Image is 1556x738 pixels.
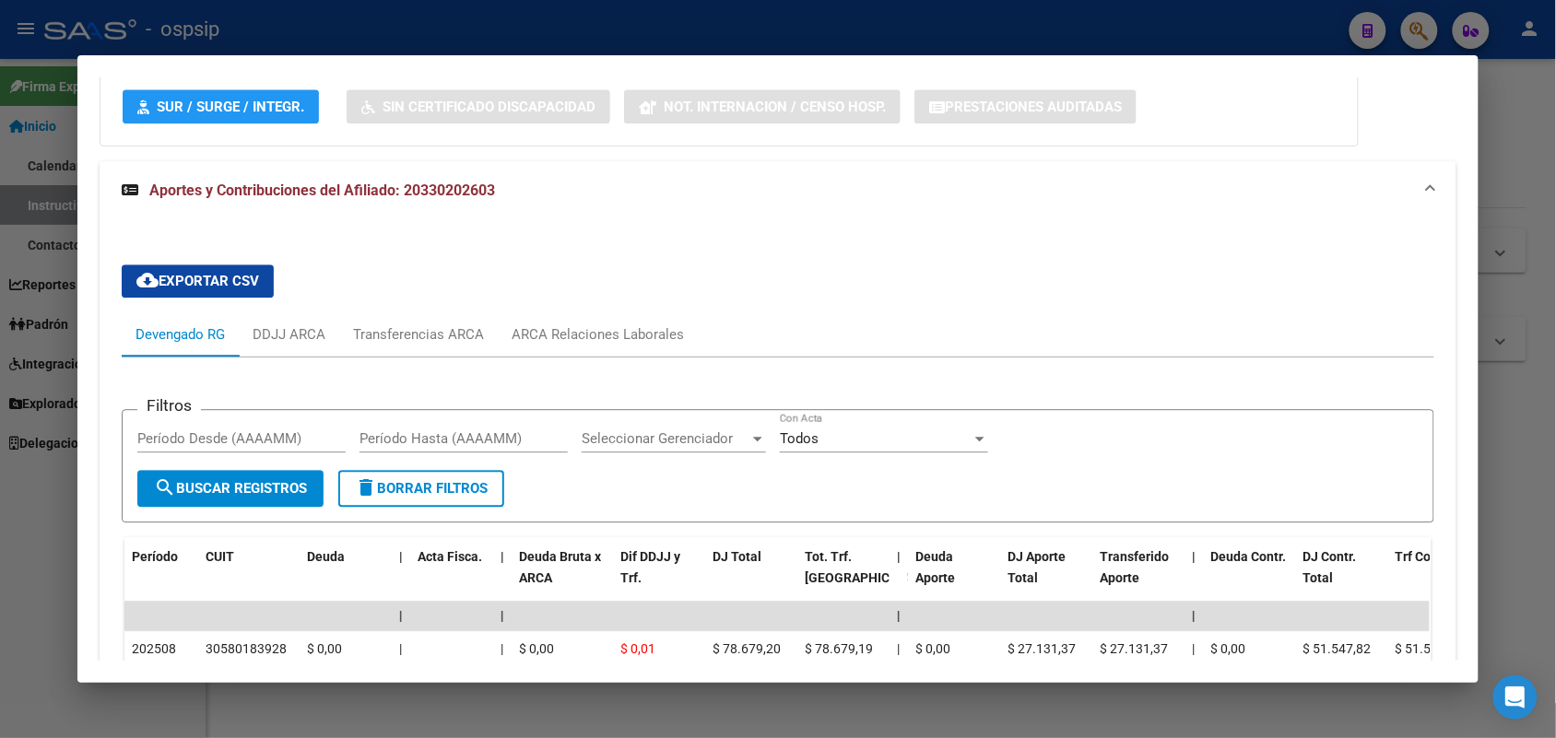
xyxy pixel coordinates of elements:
[1395,641,1463,656] span: $ 51.547,82
[624,89,901,123] button: Not. Internacion / Censo Hosp.
[519,549,601,585] span: Deuda Bruta x ARCA
[1000,537,1092,618] datatable-header-cell: DJ Aporte Total
[897,549,901,564] span: |
[1008,549,1066,585] span: DJ Aporte Total
[132,641,176,656] span: 202508
[915,549,955,585] span: Deuda Aporte
[797,537,890,618] datatable-header-cell: Tot. Trf. Bruto
[206,638,287,660] div: 30580183928
[353,324,484,345] div: Transferencias ARCA
[137,470,324,507] button: Buscar Registros
[512,324,684,345] div: ARCA Relaciones Laborales
[908,537,1000,618] datatable-header-cell: Deuda Aporte
[1192,641,1195,656] span: |
[1185,537,1203,618] datatable-header-cell: |
[154,480,307,497] span: Buscar Registros
[300,537,392,618] datatable-header-cell: Deuda
[613,537,705,618] datatable-header-cell: Dif DDJJ y Trf.
[392,537,410,618] datatable-header-cell: |
[1210,549,1286,564] span: Deuda Contr.
[136,269,159,291] mat-icon: cloud_download
[1203,537,1295,618] datatable-header-cell: Deuda Contr.
[1192,608,1196,623] span: |
[1100,641,1168,656] span: $ 27.131,37
[137,395,201,416] h3: Filtros
[1100,549,1169,585] span: Transferido Aporte
[713,641,781,656] span: $ 78.679,20
[1008,641,1076,656] span: $ 27.131,37
[1295,537,1387,618] datatable-header-cell: DJ Contr. Total
[805,549,930,585] span: Tot. Trf. [GEOGRAPHIC_DATA]
[307,549,345,564] span: Deuda
[399,608,403,623] span: |
[501,549,504,564] span: |
[705,537,797,618] datatable-header-cell: DJ Total
[1210,641,1245,656] span: $ 0,00
[512,537,613,618] datatable-header-cell: Deuda Bruta x ARCA
[620,641,655,656] span: $ 0,01
[154,476,176,498] mat-icon: search
[664,99,886,115] span: Not. Internacion / Censo Hosp.
[136,273,259,289] span: Exportar CSV
[780,430,819,447] span: Todos
[501,608,504,623] span: |
[123,89,319,123] button: SUR / SURGE / INTEGR.
[149,182,495,199] span: Aportes y Contribuciones del Afiliado: 20330202603
[307,641,342,656] span: $ 0,00
[355,480,488,497] span: Borrar Filtros
[897,608,901,623] span: |
[582,430,749,447] span: Seleccionar Gerenciador
[805,641,873,656] span: $ 78.679,19
[124,537,198,618] datatable-header-cell: Período
[1092,537,1185,618] datatable-header-cell: Transferido Aporte
[519,641,554,656] span: $ 0,00
[355,476,377,498] mat-icon: delete
[501,641,503,656] span: |
[890,537,908,618] datatable-header-cell: |
[198,537,300,618] datatable-header-cell: CUIT
[897,641,900,656] span: |
[399,641,402,656] span: |
[122,264,274,298] button: Exportar CSV
[132,549,178,564] span: Período
[157,99,304,115] span: SUR / SURGE / INTEGR.
[383,99,595,115] span: Sin Certificado Discapacidad
[136,324,225,345] div: Devengado RG
[620,549,680,585] span: Dif DDJJ y Trf.
[1493,675,1538,720] div: Open Intercom Messenger
[410,537,493,618] datatable-header-cell: Acta Fisca.
[713,549,761,564] span: DJ Total
[418,549,482,564] span: Acta Fisca.
[493,537,512,618] datatable-header-cell: |
[1387,537,1479,618] datatable-header-cell: Trf Contr.
[1303,549,1356,585] span: DJ Contr. Total
[1303,641,1371,656] span: $ 51.547,82
[253,324,325,345] div: DDJJ ARCA
[914,89,1137,123] button: Prestaciones Auditadas
[945,99,1122,115] span: Prestaciones Auditadas
[1192,549,1196,564] span: |
[206,549,234,564] span: CUIT
[338,470,504,507] button: Borrar Filtros
[1395,549,1450,564] span: Trf Contr.
[347,89,610,123] button: Sin Certificado Discapacidad
[915,641,950,656] span: $ 0,00
[399,549,403,564] span: |
[100,161,1456,220] mat-expansion-panel-header: Aportes y Contribuciones del Afiliado: 20330202603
